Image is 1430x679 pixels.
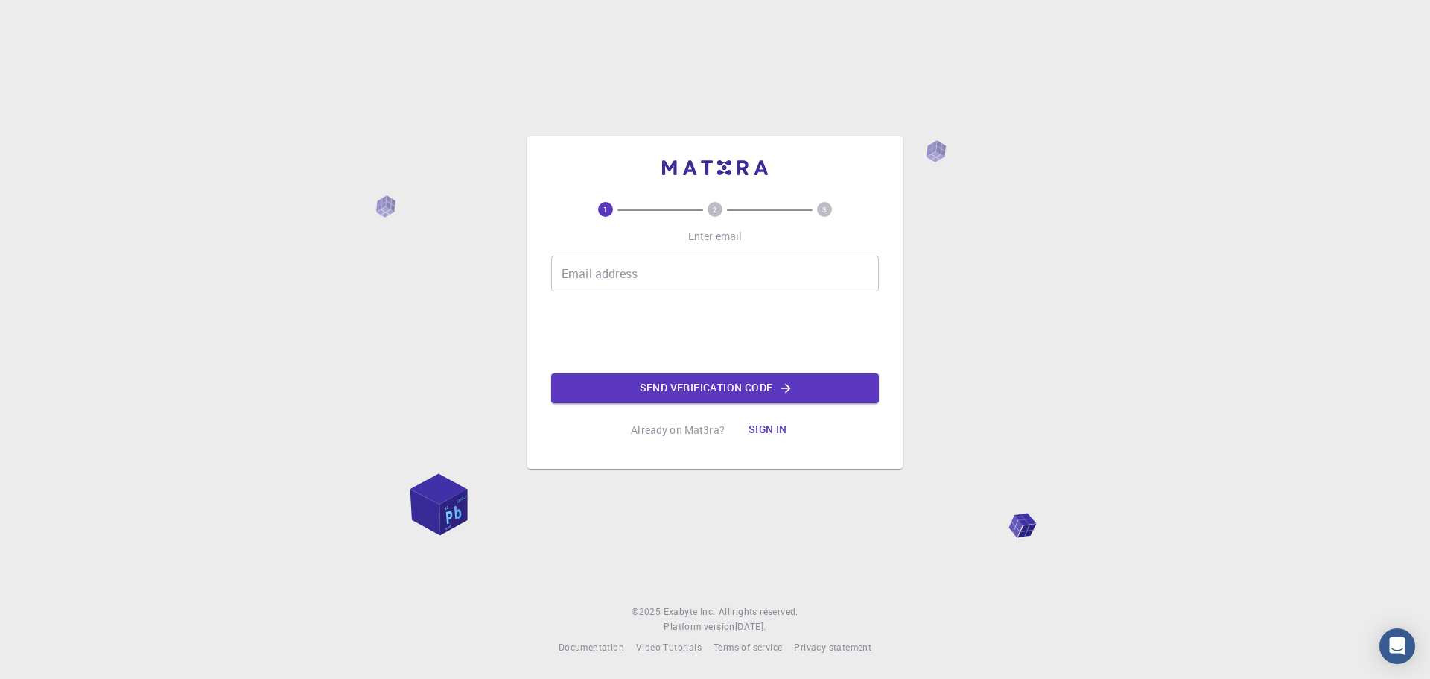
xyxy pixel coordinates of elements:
p: Already on Mat3ra? [631,423,725,438]
text: 3 [822,204,827,215]
span: Platform version [664,619,734,634]
a: Terms of service [714,640,782,655]
a: [DATE]. [735,619,766,634]
button: Sign in [737,415,799,445]
span: Terms of service [714,641,782,653]
span: © 2025 [632,604,663,619]
text: 2 [713,204,717,215]
span: All rights reserved. [719,604,798,619]
button: Send verification code [551,373,879,403]
span: Documentation [559,641,624,653]
span: Exabyte Inc. [664,605,716,617]
span: Video Tutorials [636,641,702,653]
span: [DATE] . [735,620,766,632]
iframe: reCAPTCHA [602,303,828,361]
div: Open Intercom Messenger [1379,628,1415,664]
a: Documentation [559,640,624,655]
a: Privacy statement [794,640,871,655]
text: 1 [603,204,608,215]
a: Video Tutorials [636,640,702,655]
a: Exabyte Inc. [664,604,716,619]
span: Privacy statement [794,641,871,653]
p: Enter email [688,229,743,244]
